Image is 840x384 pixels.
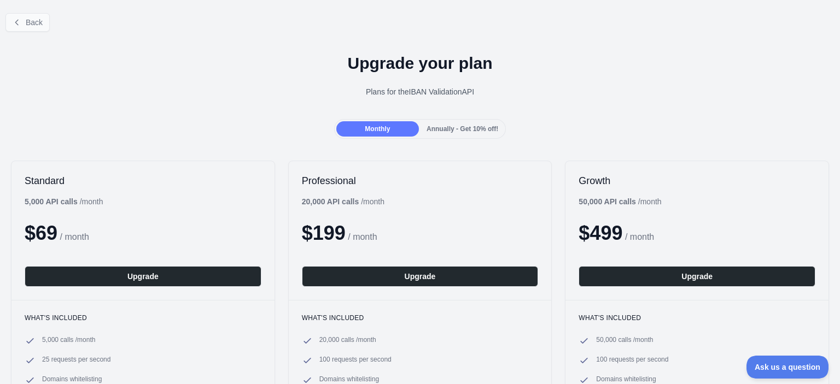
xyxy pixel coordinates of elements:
h2: Growth [579,174,815,187]
h2: Professional [302,174,539,187]
span: $ 499 [579,222,622,244]
div: / month [579,196,661,207]
div: / month [302,196,384,207]
iframe: Toggle Customer Support [746,356,829,379]
b: 20,000 API calls [302,197,359,206]
b: 50,000 API calls [579,197,636,206]
span: $ 199 [302,222,346,244]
